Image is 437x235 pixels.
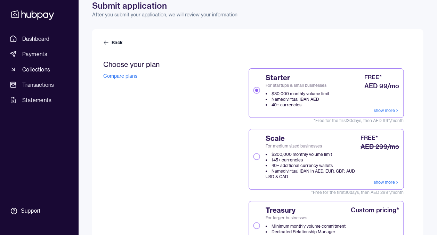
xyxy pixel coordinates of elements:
span: Dashboard [22,35,50,43]
p: After you submit your application, we will review your information [92,11,423,18]
span: Payments [22,50,47,58]
span: Statements [22,96,51,104]
a: Statements [7,94,71,106]
a: Support [7,204,71,218]
li: 40+ currencies [266,102,329,108]
li: Minimum monthly volume commitment [266,223,346,229]
span: Transactions [22,81,54,89]
span: For larger businesses [266,215,346,221]
a: Transactions [7,78,71,91]
a: Compare plans [103,73,137,79]
span: For medium sized businesses [266,143,359,149]
div: AED 299/mo [361,142,399,152]
a: Dashboard [7,32,71,45]
li: Named virtual IBAN AED [266,97,329,102]
span: *Free for the first 30 days, then AED 99*/month [249,118,404,123]
button: TreasuryFor larger businessesMinimum monthly volume commitmentDedicated Relationship ManagerForwa... [253,222,260,229]
h2: Choose your plan [103,60,207,69]
li: Dedicated Relationship Manager [266,229,346,235]
span: Starter [266,73,329,83]
span: Treasury [266,205,346,215]
a: Collections [7,63,71,76]
a: show more [374,108,399,113]
span: Scale [266,134,359,143]
li: $200,000 monthly volume limit [266,152,359,157]
li: 40+ additional currency wallets [266,163,359,168]
div: Custom pricing* [351,205,399,215]
div: FREE* [364,73,382,81]
a: Payments [7,48,71,60]
a: Back [103,39,124,46]
span: For startups & small businesses [266,83,329,88]
li: 145+ currencies [266,157,359,163]
div: FREE* [361,134,378,142]
div: Support [21,207,40,215]
li: $30,000 monthly volume limit [266,91,329,97]
button: StarterFor startups & small businesses$30,000 monthly volume limitNamed virtual IBAN AED40+ curre... [253,87,260,94]
a: show more [374,180,399,185]
div: AED 99/mo [364,81,399,91]
span: *Free for the first 30 days, then AED 299*/month [249,190,404,195]
button: ScaleFor medium sized businesses$200,000 monthly volume limit145+ currencies40+ additional curren... [253,153,260,160]
li: Named virtual IBAN in AED, EUR, GBP, AUD, USD & CAD [266,168,359,180]
span: Collections [22,65,50,74]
